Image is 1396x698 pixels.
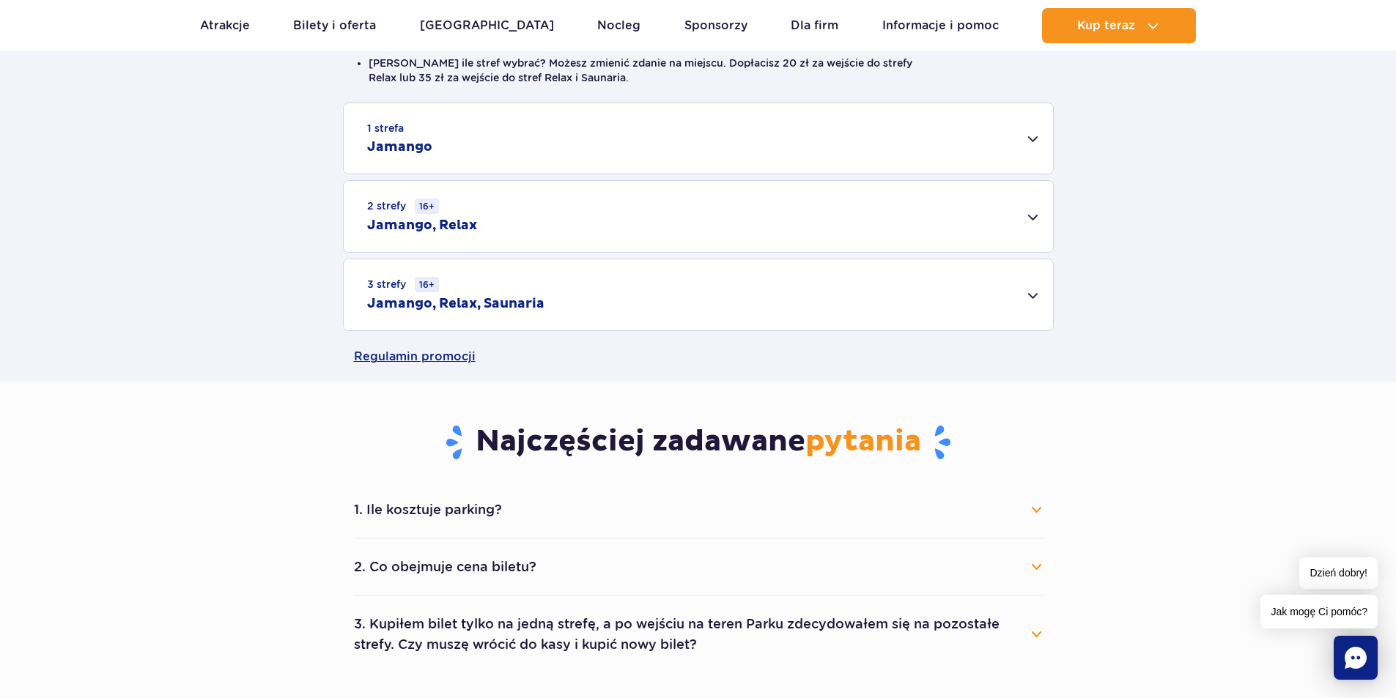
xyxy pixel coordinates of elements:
[805,423,921,460] span: pytania
[354,494,1043,526] button: 1. Ile kosztuje parking?
[684,8,747,43] a: Sponsorzy
[1299,557,1378,589] span: Dzień dobry!
[415,277,439,292] small: 16+
[1334,636,1378,680] div: Chat
[367,295,544,313] h2: Jamango, Relax, Saunaria
[293,8,376,43] a: Bilety i oferta
[882,8,999,43] a: Informacje i pomoc
[1077,19,1135,32] span: Kup teraz
[415,198,439,214] small: 16+
[1260,595,1378,628] span: Jak mogę Ci pomóc?
[354,423,1043,461] h3: Najczęściej zadawane
[367,277,439,292] small: 3 strefy
[354,608,1043,661] button: 3. Kupiłem bilet tylko na jedną strefę, a po wejściu na teren Parku zdecydowałem się na pozostałe...
[791,8,838,43] a: Dla firm
[367,198,439,214] small: 2 strefy
[367,217,477,234] h2: Jamango, Relax
[367,138,432,156] h2: Jamango
[354,331,1043,382] a: Regulamin promocji
[597,8,640,43] a: Nocleg
[200,8,250,43] a: Atrakcje
[369,56,1028,85] li: [PERSON_NAME] ile stref wybrać? Możesz zmienić zdanie na miejscu. Dopłacisz 20 zł za wejście do s...
[367,121,404,135] small: 1 strefa
[420,8,554,43] a: [GEOGRAPHIC_DATA]
[354,551,1043,583] button: 2. Co obejmuje cena biletu?
[1042,8,1196,43] button: Kup teraz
